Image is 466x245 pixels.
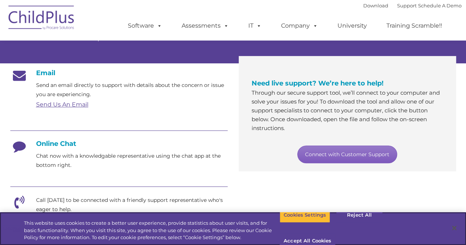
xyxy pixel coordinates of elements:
a: Assessments [174,18,236,33]
p: Send an email directly to support with details about the concern or issue you are experiencing. [36,81,228,99]
button: Reject All [336,207,382,223]
button: Close [446,220,462,236]
p: Through our secure support tool, we’ll connect to your computer and solve your issues for you! To... [252,88,443,133]
a: Company [274,18,325,33]
a: University [330,18,374,33]
h4: Online Chat [10,140,228,148]
a: Training Scramble!! [379,18,449,33]
a: Download [363,3,388,8]
a: Schedule A Demo [418,3,462,8]
h4: Email [10,69,228,77]
a: Send Us An Email [36,101,88,108]
a: IT [241,18,269,33]
img: ChildPlus by Procare Solutions [5,0,78,37]
a: Support [397,3,417,8]
p: Chat now with a knowledgable representative using the chat app at the bottom right. [36,151,228,170]
font: | [363,3,462,8]
div: This website uses cookies to create a better user experience, provide statistics about user visit... [24,220,280,241]
a: Software [120,18,169,33]
p: Call [DATE] to be connected with a friendly support representative who's eager to help. [36,196,228,214]
span: Need live support? We’re here to help! [252,79,383,87]
a: Connect with Customer Support [297,146,397,163]
button: Cookies Settings [280,207,330,223]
